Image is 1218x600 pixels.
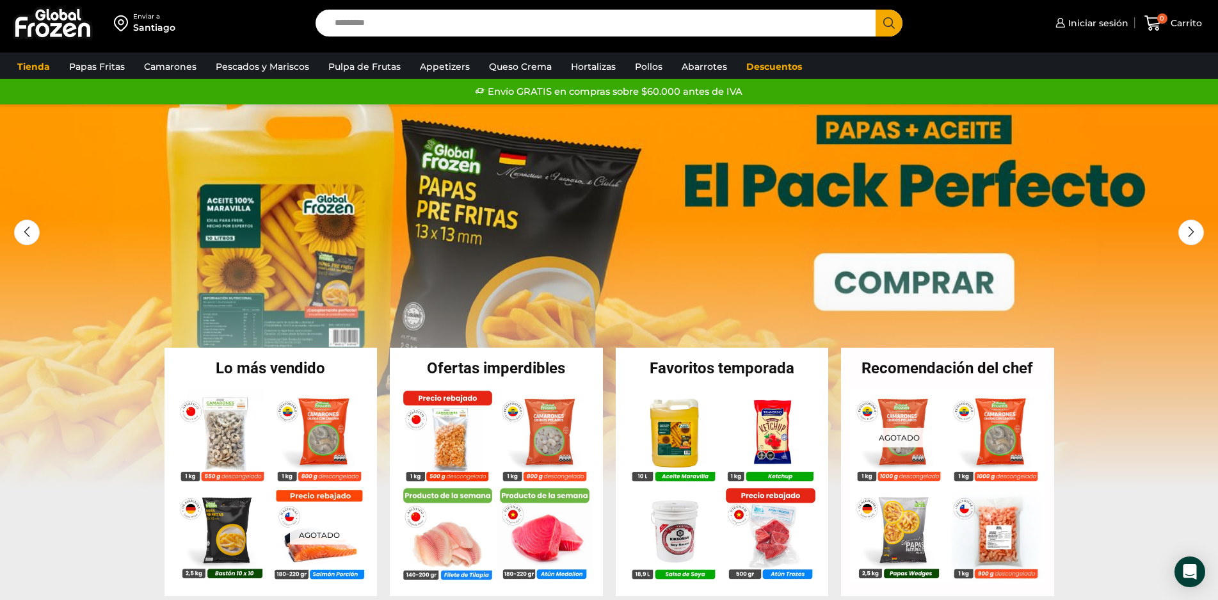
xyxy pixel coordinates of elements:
[209,54,316,79] a: Pescados y Mariscos
[1167,17,1202,29] span: Carrito
[1174,556,1205,587] div: Open Intercom Messenger
[483,54,558,79] a: Queso Crema
[616,361,829,376] h2: Favoritos temporada
[14,220,40,245] div: Previous slide
[322,54,407,79] a: Pulpa de Frutas
[1157,13,1167,24] span: 0
[1052,10,1128,36] a: Iniciar sesión
[289,525,348,545] p: Agotado
[63,54,131,79] a: Papas Fritas
[1178,220,1204,245] div: Next slide
[133,12,175,21] div: Enviar a
[629,54,669,79] a: Pollos
[870,427,929,447] p: Agotado
[675,54,733,79] a: Abarrotes
[390,361,603,376] h2: Ofertas imperdibles
[1065,17,1128,29] span: Iniciar sesión
[11,54,56,79] a: Tienda
[133,21,175,34] div: Santiago
[740,54,808,79] a: Descuentos
[1141,8,1205,38] a: 0 Carrito
[164,361,378,376] h2: Lo más vendido
[114,12,133,34] img: address-field-icon.svg
[876,10,902,36] button: Search button
[841,361,1054,376] h2: Recomendación del chef
[138,54,203,79] a: Camarones
[565,54,622,79] a: Hortalizas
[413,54,476,79] a: Appetizers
